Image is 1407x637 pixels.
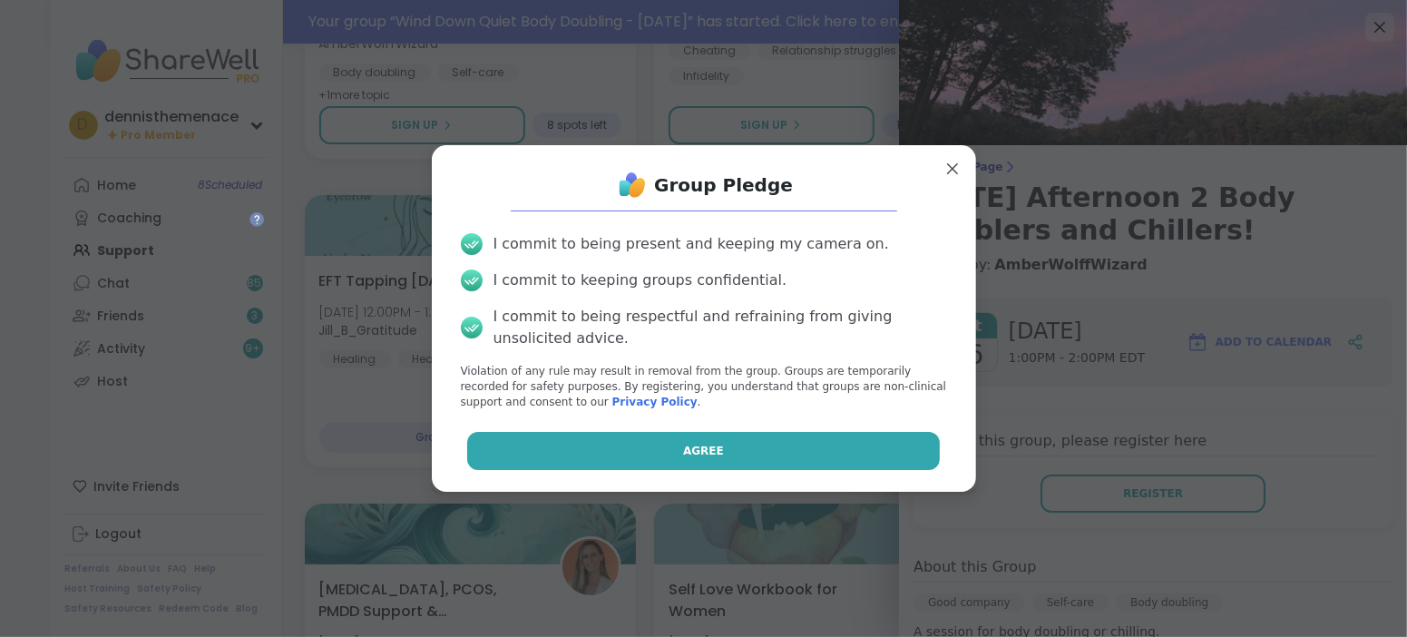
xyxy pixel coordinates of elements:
img: ShareWell Logo [614,167,650,203]
iframe: Spotlight [249,212,264,227]
button: Agree [467,432,940,470]
p: Violation of any rule may result in removal from the group. Groups are temporarily recorded for s... [461,364,947,409]
a: Privacy Policy [612,396,698,408]
div: I commit to keeping groups confidential. [493,269,787,291]
div: I commit to being respectful and refraining from giving unsolicited advice. [493,306,947,349]
div: I commit to being present and keeping my camera on. [493,233,889,255]
h1: Group Pledge [654,172,793,198]
span: Agree [683,443,724,459]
